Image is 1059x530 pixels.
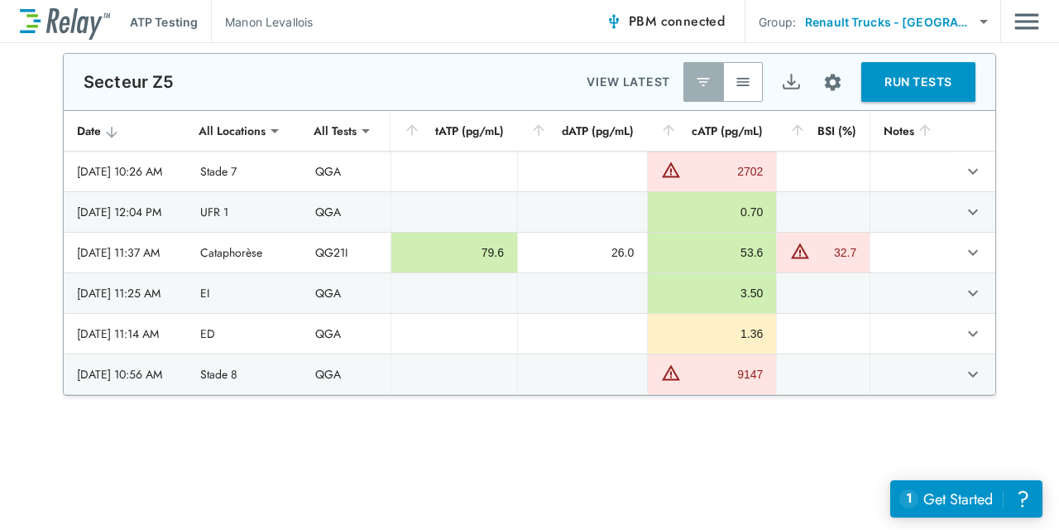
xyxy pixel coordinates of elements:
[77,285,174,301] div: [DATE] 11:25 AM
[64,111,187,152] th: Date
[187,354,301,394] td: Stade 8
[77,325,174,342] div: [DATE] 11:14 AM
[685,366,763,383] div: 9147
[599,5,731,38] button: PBM connected
[587,72,670,92] p: VIEW LATEST
[302,354,391,394] td: QGA
[661,285,763,301] div: 3.50
[890,480,1042,518] iframe: Resource center
[629,10,725,33] span: PBM
[660,121,763,141] div: cATP (pg/mL)
[959,238,987,267] button: expand row
[302,273,391,313] td: QGA
[790,241,810,261] img: Warning
[302,233,391,272] td: QG21I
[959,360,987,388] button: expand row
[685,163,763,180] div: 2702
[77,204,174,220] div: [DATE] 12:04 PM
[661,12,726,31] span: connected
[884,121,942,141] div: Notes
[959,320,987,348] button: expand row
[187,314,301,354] td: ED
[661,204,763,220] div: 0.70
[302,152,391,191] td: QGA
[77,163,174,180] div: [DATE] 10:26 AM
[789,121,856,141] div: BSI (%)
[1014,6,1039,37] button: Main menu
[77,366,174,383] div: [DATE] 10:56 AM
[814,244,856,261] div: 32.7
[695,74,712,90] img: Latest
[64,111,995,395] table: sticky table
[771,62,811,102] button: Export
[404,121,504,141] div: tATP (pg/mL)
[405,244,504,261] div: 79.6
[781,72,802,93] img: Export Icon
[861,62,975,102] button: RUN TESTS
[735,74,751,90] img: View All
[959,198,987,226] button: expand row
[959,157,987,185] button: expand row
[130,13,198,31] p: ATP Testing
[187,273,301,313] td: EI
[661,325,763,342] div: 1.36
[661,363,681,383] img: Warning
[187,152,301,191] td: Stade 7
[811,60,855,104] button: Site setup
[302,314,391,354] td: QGA
[225,13,313,31] p: Manon Levallois
[77,244,174,261] div: [DATE] 11:37 AM
[187,114,277,147] div: All Locations
[302,192,391,232] td: QGA
[1014,6,1039,37] img: Drawer Icon
[759,13,796,31] p: Group:
[661,244,763,261] div: 53.6
[822,72,843,93] img: Settings Icon
[959,279,987,307] button: expand row
[606,13,622,30] img: Connected Icon
[84,72,175,92] p: Secteur Z5
[661,160,681,180] img: Warning
[187,233,301,272] td: Cataphorèse
[530,121,634,141] div: dATP (pg/mL)
[187,192,301,232] td: UFR 1
[302,114,368,147] div: All Tests
[531,244,634,261] div: 26.0
[20,4,110,40] img: LuminUltra Relay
